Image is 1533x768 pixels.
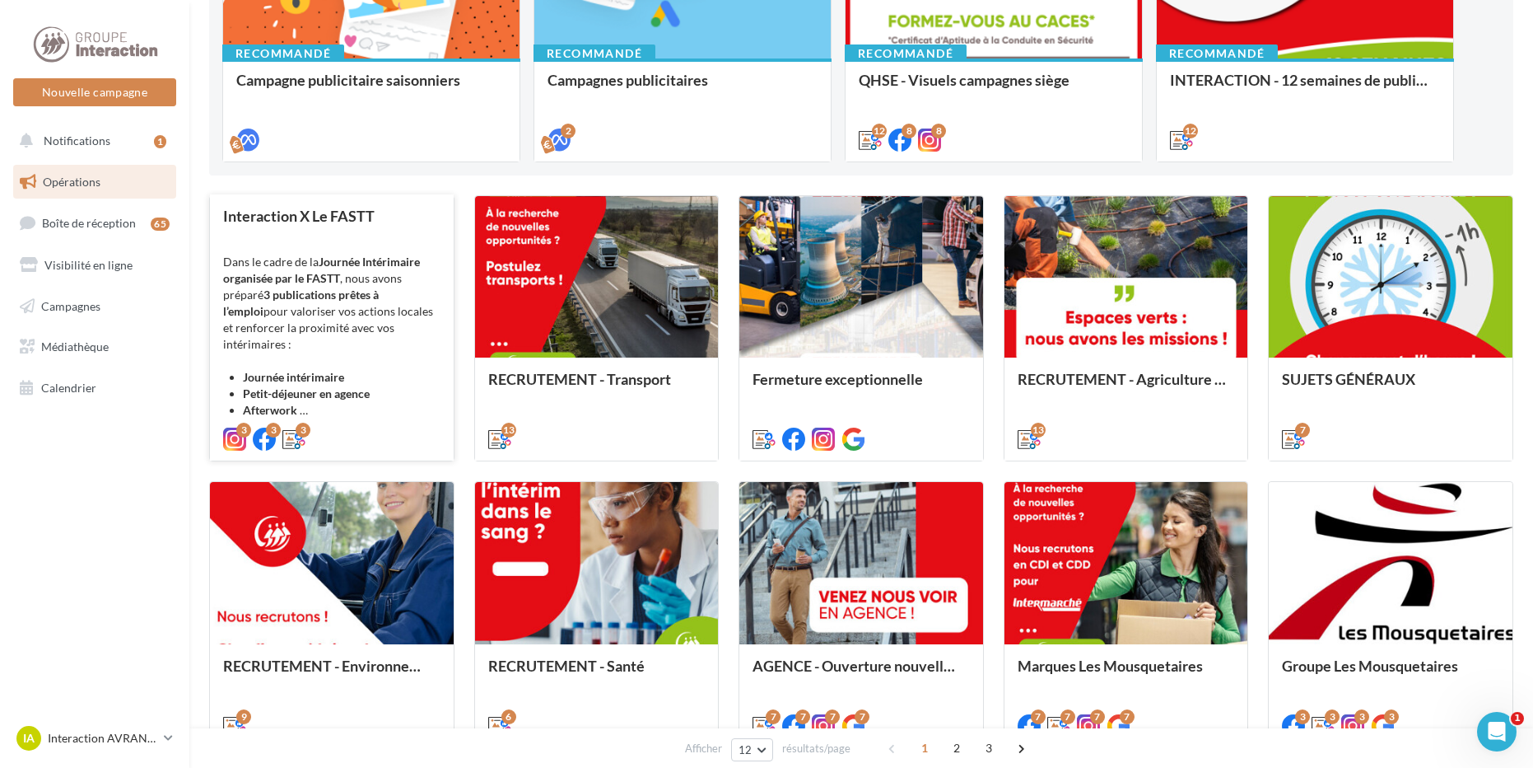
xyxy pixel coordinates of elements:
[1060,709,1075,724] div: 7
[1295,423,1310,438] div: 7
[845,44,967,63] div: Recommandé
[223,288,379,318] strong: 3 publications prêtes à l’emploi
[236,423,251,438] div: 3
[731,738,773,761] button: 12
[10,330,179,364] a: Médiathèque
[488,371,706,404] div: RECRUTEMENT - Transport
[1018,371,1235,404] div: RECRUTEMENT - Agriculture / Espaces verts
[931,124,946,138] div: 8
[236,709,251,724] div: 9
[42,216,136,230] span: Boîte de réception
[739,743,753,756] span: 12
[1031,709,1046,724] div: 7
[41,381,96,395] span: Calendrier
[501,423,516,438] div: 13
[1295,709,1310,724] div: 3
[1477,712,1517,752] iframe: Intercom live chat
[766,709,780,724] div: 7
[859,72,1129,105] div: QHSE - Visuels campagnes siège
[488,658,706,691] div: RECRUTEMENT - Santé
[13,723,176,754] a: IA Interaction AVRANCHES
[534,44,655,63] div: Recommandé
[223,255,420,285] strong: Journée Intérimaire organisée par le FASTT
[1354,709,1369,724] div: 3
[222,44,344,63] div: Recommandé
[10,124,173,158] button: Notifications 1
[41,298,100,312] span: Campagnes
[1170,72,1440,105] div: INTERACTION - 12 semaines de publication
[1511,712,1524,725] span: 1
[1282,371,1499,404] div: SUJETS GÉNÉRAUX
[685,741,722,756] span: Afficher
[1183,124,1198,138] div: 12
[10,165,179,199] a: Opérations
[243,386,370,400] strong: Petit-déjeuner en agence
[236,72,506,105] div: Campagne publicitaire saisonniers
[48,730,157,747] p: Interaction AVRANCHES
[10,248,179,283] a: Visibilité en ligne
[154,135,166,148] div: 1
[23,730,35,747] span: IA
[872,124,887,138] div: 12
[1090,709,1105,724] div: 7
[1325,709,1340,724] div: 3
[944,735,970,761] span: 2
[976,735,1002,761] span: 3
[501,709,516,724] div: 6
[223,208,440,241] div: Interaction X Le FASTT
[855,709,869,724] div: 7
[13,78,176,106] button: Nouvelle campagne
[296,423,310,438] div: 3
[44,258,133,272] span: Visibilité en ligne
[10,289,179,324] a: Campagnes
[911,735,938,761] span: 1
[223,658,440,691] div: RECRUTEMENT - Environnement
[1384,709,1399,724] div: 3
[243,403,297,417] strong: Afterwork
[753,658,970,691] div: AGENCE - Ouverture nouvelle agence
[1282,658,1499,691] div: Groupe Les Mousquetaires
[41,340,109,354] span: Médiathèque
[266,423,281,438] div: 3
[782,741,850,756] span: résultats/page
[151,218,170,231] div: 65
[1018,658,1235,691] div: Marques Les Mousquetaires
[1156,44,1278,63] div: Recommandé
[243,370,344,384] strong: Journée intérimaire
[547,72,818,105] div: Campagnes publicitaires
[1031,423,1046,438] div: 13
[795,709,810,724] div: 7
[223,254,440,419] div: Dans le cadre de la , nous avons préparé pour valoriser vos actions locales et renforcer la proxi...
[10,371,179,405] a: Calendrier
[753,371,970,404] div: Fermeture exceptionnelle
[10,205,179,241] a: Boîte de réception65
[43,175,100,189] span: Opérations
[1120,709,1135,724] div: 7
[561,124,575,138] div: 2
[902,124,916,138] div: 8
[825,709,840,724] div: 7
[44,133,110,148] span: Notifications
